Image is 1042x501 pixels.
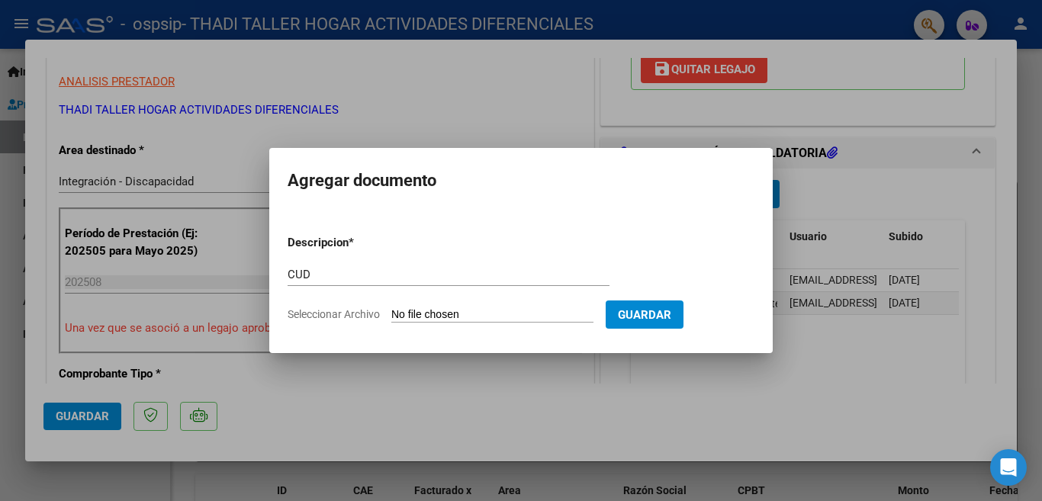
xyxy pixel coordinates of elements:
[288,234,428,252] p: Descripcion
[288,166,754,195] h2: Agregar documento
[990,449,1027,486] div: Open Intercom Messenger
[606,300,683,329] button: Guardar
[288,308,380,320] span: Seleccionar Archivo
[618,308,671,322] span: Guardar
